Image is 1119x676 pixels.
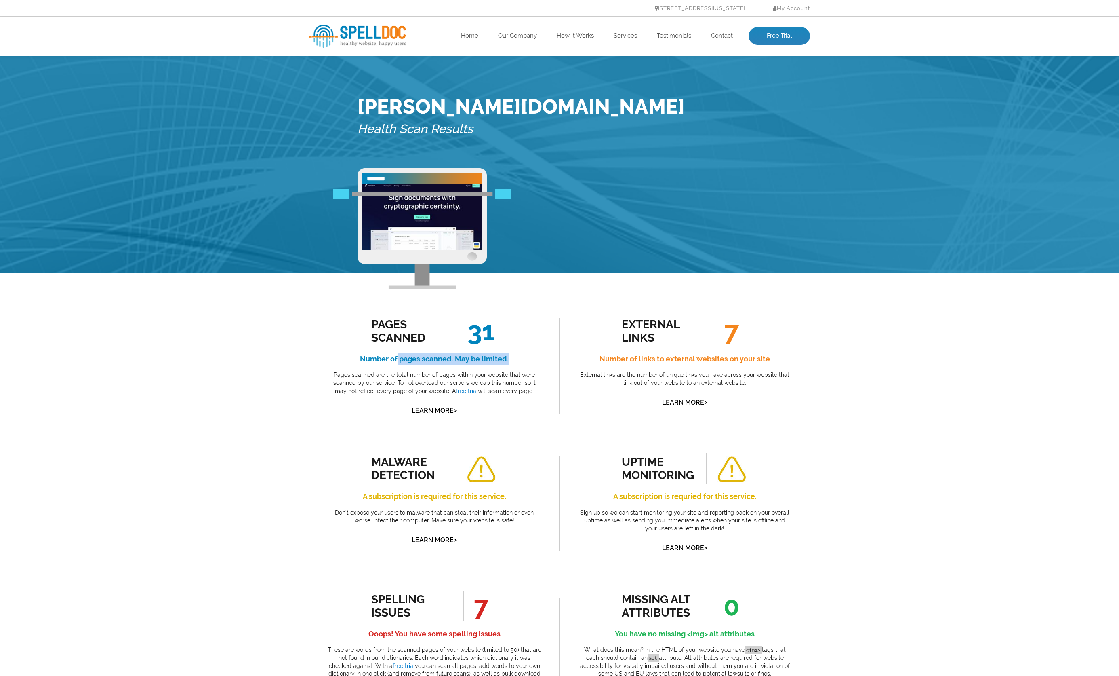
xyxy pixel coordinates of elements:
p: Pages scanned are the total number of pages within your website that were scanned by our service.... [327,371,541,395]
p: Sign up so we can start monitoring your site and reporting back on your overall uptime as well as... [578,509,792,533]
div: spelling issues [371,593,444,619]
div: Pages Scanned [371,318,444,344]
span: en [84,62,89,68]
a: free trial [456,388,478,394]
p: External links are the number of unique links you have across your website that link out of your ... [578,371,792,387]
h4: Number of links to external websites on your site [578,353,792,365]
th: Website Page [95,1,193,19]
div: missing alt attributes [622,593,695,619]
code: <img> [745,646,762,654]
h1: [PERSON_NAME][DOMAIN_NAME] [358,95,685,118]
span: 0 [713,591,740,621]
span: > [704,397,707,408]
th: Error Word [21,1,94,19]
h3: All Results? [4,131,210,154]
a: /trust/compliance/gdpr [101,63,166,70]
h4: A subscription is requried for this service. [578,490,792,503]
div: uptime monitoring [622,455,695,482]
td: ciphersuites [21,57,94,75]
div: malware detection [371,455,444,482]
a: free trial [393,663,415,669]
span: Want to view [4,131,210,139]
span: > [454,405,457,416]
img: Free Webiste Analysis [358,168,487,289]
h5: Health Scan Results [358,118,685,140]
img: Free Webiste Analysis [333,190,511,200]
span: 7 [714,316,739,346]
h4: Ooops! You have some spelling issues [327,627,541,640]
a: Learn More> [412,407,457,414]
a: Get Free Trial [70,162,144,179]
img: alert [466,456,496,483]
td: Whitelabeling (2) [21,39,94,57]
p: Don’t expose your users to malware that can steal their information or even worse, infect their c... [327,509,541,525]
span: > [454,534,457,545]
a: Learn More> [662,399,707,406]
td: Signle [21,20,94,38]
span: > [704,542,707,553]
h4: You have no missing <img> alt attributes [578,627,792,640]
span: 31 [457,316,495,346]
h4: Number of pages scanned. May be limited. [327,353,541,365]
span: 7 [463,591,488,621]
a: /pricing [101,44,122,51]
a: Learn More> [412,536,457,544]
h4: A subscription is required for this service. [327,490,541,503]
a: Learn More> [662,544,707,552]
div: external links [622,318,695,344]
a: /pricing [101,26,122,32]
a: 1 [103,231,110,240]
code: alt [648,654,659,662]
img: alert [717,456,747,483]
span: en [84,25,89,30]
img: Free Website Analysis [362,184,482,250]
span: en [84,43,89,49]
